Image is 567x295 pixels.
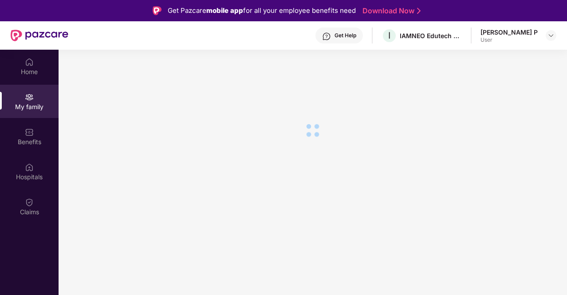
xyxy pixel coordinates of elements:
[153,6,161,15] img: Logo
[25,198,34,207] img: svg+xml;base64,PHN2ZyBpZD0iQ2xhaW0iIHhtbG5zPSJodHRwOi8vd3d3LnczLm9yZy8yMDAwL3N2ZyIgd2lkdGg9IjIwIi...
[547,32,555,39] img: svg+xml;base64,PHN2ZyBpZD0iRHJvcGRvd24tMzJ4MzIiIHhtbG5zPSJodHRwOi8vd3d3LnczLm9yZy8yMDAwL3N2ZyIgd2...
[25,163,34,172] img: svg+xml;base64,PHN2ZyBpZD0iSG9zcGl0YWxzIiB4bWxucz0iaHR0cDovL3d3dy53My5vcmcvMjAwMC9zdmciIHdpZHRoPS...
[322,32,331,41] img: svg+xml;base64,PHN2ZyBpZD0iSGVscC0zMngzMiIgeG1sbnM9Imh0dHA6Ly93d3cudzMub3JnLzIwMDAvc3ZnIiB3aWR0aD...
[25,128,34,137] img: svg+xml;base64,PHN2ZyBpZD0iQmVuZWZpdHMiIHhtbG5zPSJodHRwOi8vd3d3LnczLm9yZy8yMDAwL3N2ZyIgd2lkdGg9Ij...
[480,28,538,36] div: [PERSON_NAME] P
[168,5,356,16] div: Get Pazcare for all your employee benefits need
[335,32,356,39] div: Get Help
[11,30,68,41] img: New Pazcare Logo
[400,31,462,40] div: IAMNEO Edutech Private Limited
[25,93,34,102] img: svg+xml;base64,PHN2ZyB3aWR0aD0iMjAiIGhlaWdodD0iMjAiIHZpZXdCb3g9IjAgMCAyMCAyMCIgZmlsbD0ibm9uZSIgeG...
[388,30,390,41] span: I
[25,58,34,67] img: svg+xml;base64,PHN2ZyBpZD0iSG9tZSIgeG1sbnM9Imh0dHA6Ly93d3cudzMub3JnLzIwMDAvc3ZnIiB3aWR0aD0iMjAiIG...
[480,36,538,43] div: User
[362,6,418,16] a: Download Now
[206,6,243,15] strong: mobile app
[417,6,421,16] img: Stroke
